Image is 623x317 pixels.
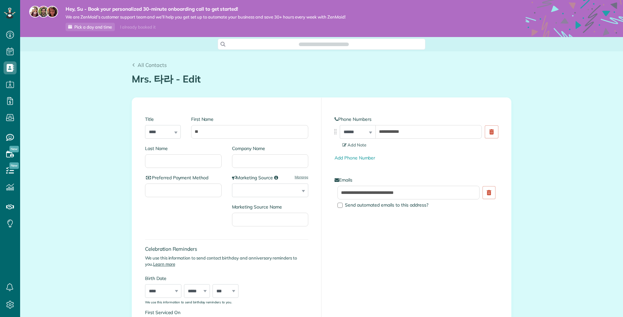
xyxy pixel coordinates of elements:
[46,6,58,18] img: michelle-19f622bdf1676172e81f8f8fba1fb50e276960ebfe0243fe18214015130c80e4.jpg
[145,246,308,252] h4: Celebration Reminders
[74,24,112,30] span: Pick a day and time
[38,6,49,18] img: jorge-587dff0eeaa6aab1f244e6dc62b8924c3b6ad411094392a53c71c6c4a576187d.jpg
[132,74,511,84] h1: Mrs. 타라 - Edit
[342,142,366,147] span: Add Note
[145,309,254,316] label: First Serviced On
[335,116,498,122] label: Phone Numbers
[138,62,167,68] span: All Contacts
[29,6,41,18] img: maria-72a9807cf96188c08ef61303f053569d2e2a8a1cde33d635c8a3ac13582a053d.jpg
[335,155,375,161] a: Add Phone Number
[66,23,115,31] a: Pick a day and time
[295,174,308,180] a: Manage
[145,116,181,122] label: Title
[145,255,308,267] p: We use this information to send contact birthday and anniversary reminders to you.
[116,23,159,31] div: I already booked it
[9,162,19,169] span: New
[345,202,428,208] span: Send automated emails to this address?
[66,6,346,12] strong: Hey, Su - Book your personalized 30-minute onboarding call to get started!
[132,61,167,69] a: All Contacts
[66,14,346,20] span: We are ZenMaid’s customer support team and we’ll help you get set up to automate your business an...
[145,300,232,304] sub: We use this information to send birthday reminders to you.
[232,174,309,181] label: Marketing Source
[335,177,498,183] label: Emails
[9,146,19,152] span: New
[332,128,339,135] img: drag_indicator-119b368615184ecde3eda3c64c821f6cf29d3e2b97b89ee44bc31753036683e5.png
[191,116,308,122] label: First Name
[305,41,342,47] span: Search ZenMaid…
[145,145,222,152] label: Last Name
[153,261,175,267] a: Learn more
[232,204,309,210] label: Marketing Source Name
[145,174,222,181] label: Preferred Payment Method
[232,145,309,152] label: Company Name
[145,275,254,282] label: Birth Date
